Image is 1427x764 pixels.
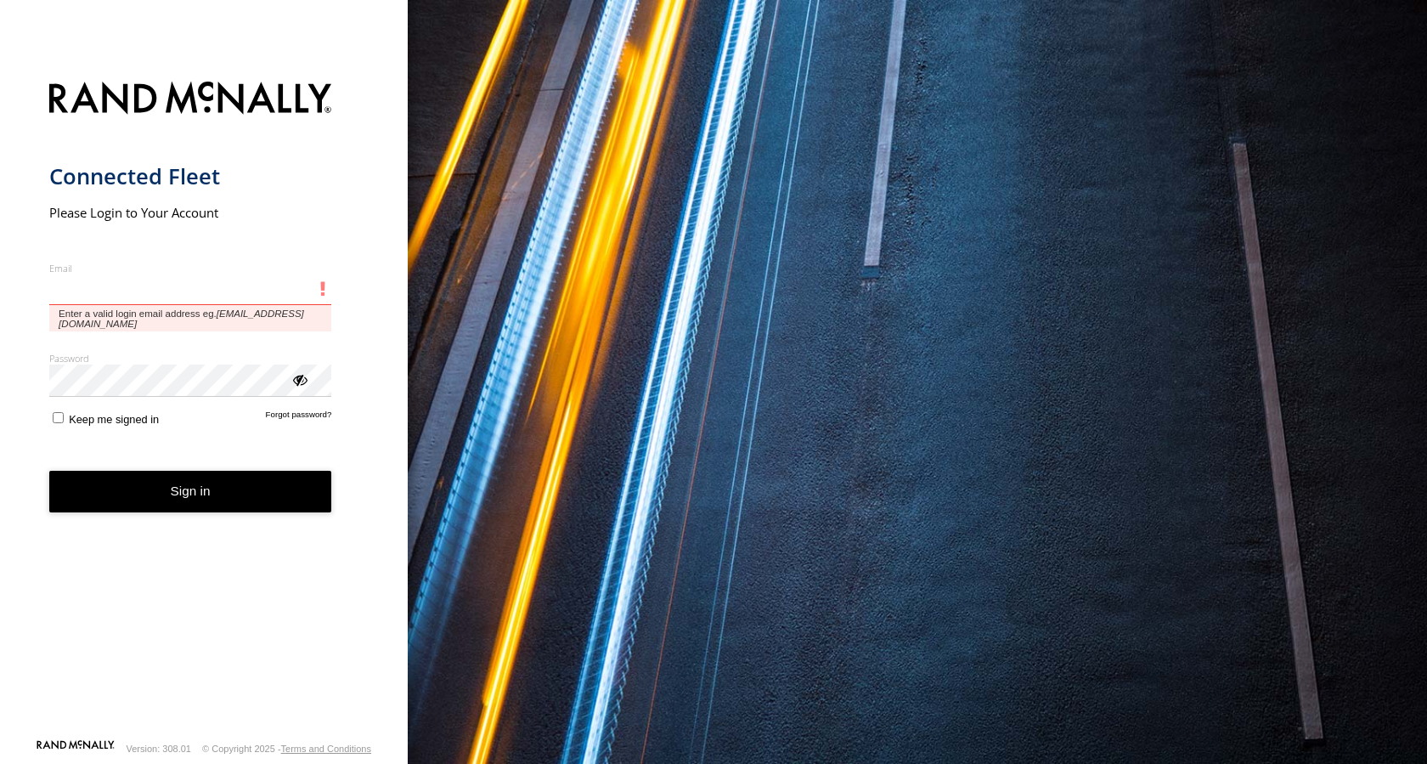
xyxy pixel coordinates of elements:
h2: Please Login to Your Account [49,204,332,221]
span: Enter a valid login email address eg. [49,305,332,331]
div: © Copyright 2025 - [202,744,371,754]
a: Visit our Website [37,740,115,757]
label: Email [49,262,332,274]
h1: Connected Fleet [49,162,332,190]
a: Terms and Conditions [281,744,371,754]
img: Rand McNally [49,78,332,122]
div: ViewPassword [290,371,307,388]
span: Keep me signed in [69,413,159,426]
a: Forgot password? [266,410,332,426]
input: Keep me signed in [53,412,64,423]
button: Sign in [49,471,332,512]
label: Password [49,352,332,365]
form: main [49,71,359,739]
div: Version: 308.01 [127,744,191,754]
em: [EMAIL_ADDRESS][DOMAIN_NAME] [59,308,304,329]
